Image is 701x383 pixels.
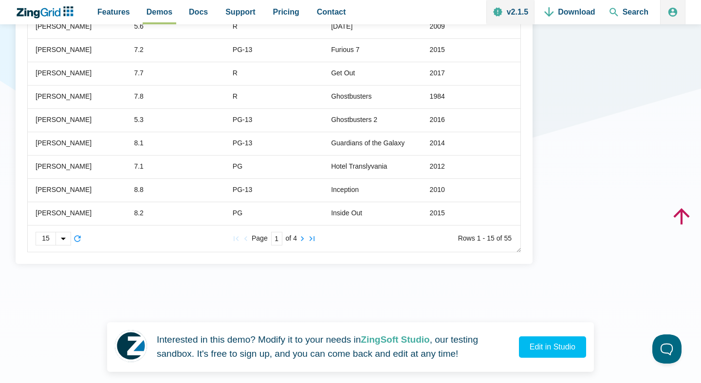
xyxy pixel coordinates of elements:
[233,114,252,126] div: PG-13
[271,232,282,245] input: Current Page
[97,5,130,18] span: Features
[147,5,172,18] span: Demos
[430,138,445,149] div: 2014
[16,6,78,18] a: ZingChart Logo. Click to return to the homepage
[233,161,242,173] div: PG
[331,68,355,79] div: Get Out
[233,21,238,33] div: R
[430,21,445,33] div: 2009
[36,184,92,196] div: [PERSON_NAME]
[331,44,359,56] div: Furious 7
[252,236,268,241] zg-text: Page
[134,21,143,33] div: 5.6
[233,91,238,103] div: R
[331,184,359,196] div: Inception
[134,184,143,196] div: 8.8
[134,91,143,103] div: 7.8
[482,236,485,241] zg-text: -
[36,114,92,126] div: [PERSON_NAME]
[36,161,92,173] div: [PERSON_NAME]
[504,236,512,241] zg-text: 55
[497,236,502,241] zg-text: of
[430,114,445,126] div: 2016
[331,91,371,103] div: Ghostbusters
[361,334,429,345] strong: ZingSoft Studio
[134,114,143,126] div: 5.3
[134,138,143,149] div: 8.1
[36,21,92,33] div: [PERSON_NAME]
[241,234,251,244] zg-button: prevpage
[36,208,92,219] div: [PERSON_NAME]
[477,236,481,241] zg-text: 1
[134,161,143,173] div: 7.1
[307,234,317,244] zg-button: lastpage
[233,44,252,56] div: PG-13
[293,236,297,241] zg-text: 4
[233,184,252,196] div: PG-13
[430,91,445,103] div: 1984
[36,68,92,79] div: [PERSON_NAME]
[36,91,92,103] div: [PERSON_NAME]
[134,44,143,56] div: 7.2
[225,5,255,18] span: Support
[231,234,241,244] zg-button: firstpage
[233,138,252,149] div: PG-13
[36,232,55,245] div: 15
[273,5,299,18] span: Pricing
[134,208,143,219] div: 8.2
[652,334,682,364] iframe: Help Scout Beacon - Open
[189,5,208,18] span: Docs
[331,114,377,126] div: Ghostbusters 2
[331,21,352,33] div: [DATE]
[134,68,143,79] div: 7.7
[157,333,511,361] p: Interested in this demo? Modify it to your needs in , our testing sandbox. It's free to sign up, ...
[430,44,445,56] div: 2015
[331,208,362,219] div: Inside Out
[233,208,242,219] div: PG
[487,236,495,241] zg-text: 15
[430,184,445,196] div: 2010
[36,138,92,149] div: [PERSON_NAME]
[430,68,445,79] div: 2017
[233,68,238,79] div: R
[297,234,307,244] zg-button: nextpage
[36,44,92,56] div: [PERSON_NAME]
[331,161,387,173] div: Hotel Translyvania
[430,161,445,173] div: 2012
[317,5,346,18] span: Contact
[286,236,292,241] zg-text: of
[458,236,475,241] zg-text: Rows
[73,234,82,244] zg-button: reload
[430,208,445,219] div: 2015
[331,138,405,149] div: Guardians of the Galaxy
[519,336,586,358] a: Edit in Studio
